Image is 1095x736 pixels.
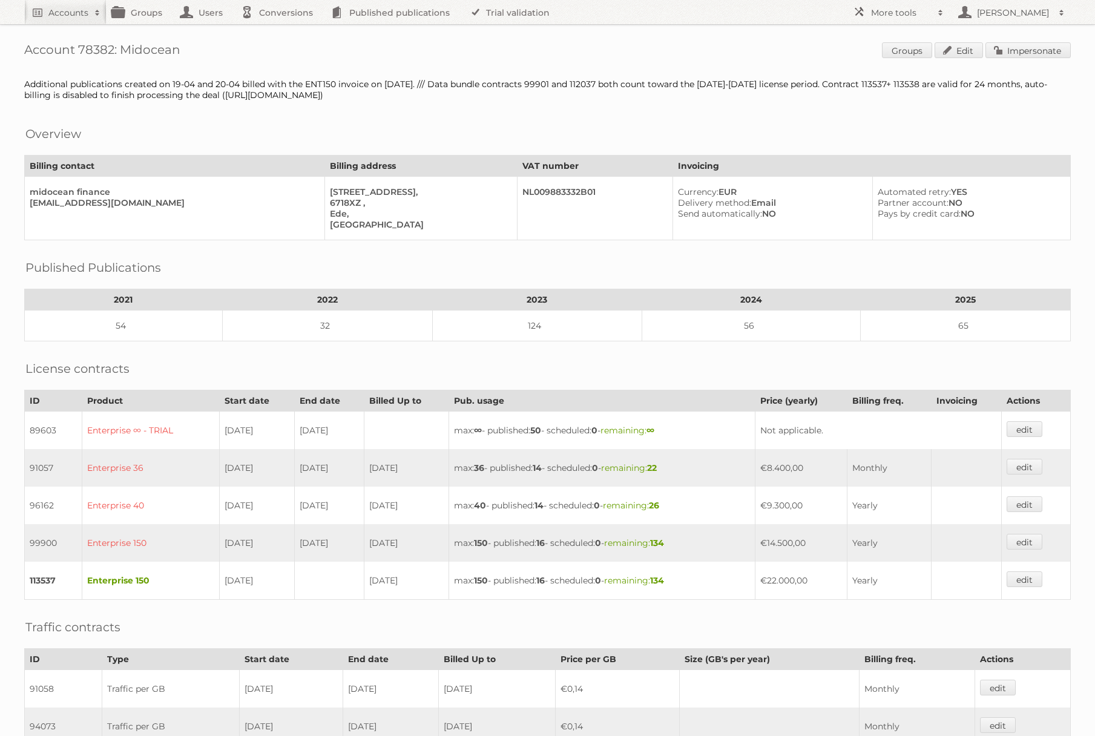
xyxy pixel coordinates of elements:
td: €9.300,00 [755,487,847,524]
td: Monthly [859,670,975,708]
td: Enterprise 150 [82,524,220,562]
strong: 26 [649,500,659,511]
strong: 14 [534,500,544,511]
th: Pub. usage [449,390,755,412]
th: Billing freq. [847,390,932,412]
div: EUR [678,186,863,197]
td: €14.500,00 [755,524,847,562]
div: NO [878,197,1060,208]
strong: 150 [474,575,488,586]
a: Groups [882,42,932,58]
h2: [PERSON_NAME] [974,7,1053,19]
div: 6718XZ , [330,197,507,208]
th: Price per GB [556,649,680,670]
td: 113537 [25,562,82,600]
strong: 134 [650,575,664,586]
span: remaining: [604,537,664,548]
td: Traffic per GB [102,670,239,708]
strong: 14 [533,462,542,473]
th: Invoicing [673,156,1071,177]
th: Actions [975,649,1071,670]
th: Billing address [324,156,517,177]
th: Billed Up to [364,390,449,412]
td: NL009883332B01 [517,177,673,240]
h1: Account 78382: Midocean [24,42,1071,61]
strong: 16 [536,537,545,548]
div: midocean finance [30,186,315,197]
strong: ∞ [646,425,654,436]
div: NO [878,208,1060,219]
a: edit [980,680,1016,695]
td: 91058 [25,670,102,708]
span: remaining: [604,575,664,586]
strong: 134 [650,537,664,548]
div: [EMAIL_ADDRESS][DOMAIN_NAME] [30,197,315,208]
td: 89603 [25,412,82,450]
span: Send automatically: [678,208,762,219]
strong: ∞ [474,425,482,436]
div: [STREET_ADDRESS], [330,186,507,197]
strong: 0 [591,425,597,436]
a: edit [980,717,1016,733]
strong: 40 [474,500,486,511]
td: max: - published: - scheduled: - [449,412,755,450]
span: remaining: [603,500,659,511]
th: ID [25,390,82,412]
h2: Overview [25,125,81,143]
strong: 150 [474,537,488,548]
th: Billing contact [25,156,325,177]
a: Edit [935,42,983,58]
td: [DATE] [295,487,364,524]
td: 99900 [25,524,82,562]
td: [DATE] [364,449,449,487]
td: [DATE] [220,524,295,562]
th: Product [82,390,220,412]
td: [DATE] [364,487,449,524]
span: remaining: [600,425,654,436]
div: [GEOGRAPHIC_DATA] [330,219,507,230]
strong: 16 [536,575,545,586]
span: Pays by credit card: [878,208,961,219]
td: 96162 [25,487,82,524]
div: Ede, [330,208,507,219]
h2: Published Publications [25,258,161,277]
td: max: - published: - scheduled: - [449,449,755,487]
th: Invoicing [931,390,1001,412]
a: edit [1007,496,1042,512]
a: edit [1007,459,1042,475]
strong: 36 [474,462,484,473]
th: 2022 [222,289,432,310]
th: VAT number [517,156,673,177]
a: edit [1007,571,1042,587]
td: [DATE] [220,412,295,450]
td: [DATE] [220,487,295,524]
td: [DATE] [364,524,449,562]
td: Monthly [847,449,932,487]
strong: 22 [647,462,657,473]
td: max: - published: - scheduled: - [449,562,755,600]
strong: 0 [595,575,601,586]
td: Enterprise 150 [82,562,220,600]
td: 32 [222,310,432,341]
div: Email [678,197,863,208]
td: [DATE] [364,562,449,600]
td: [DATE] [295,524,364,562]
td: Enterprise 40 [82,487,220,524]
strong: 0 [592,462,598,473]
td: [DATE] [239,670,343,708]
th: Size (GB's per year) [679,649,859,670]
span: remaining: [601,462,657,473]
th: Start date [220,390,295,412]
div: Additional publications created on 19-04 and 20-04 billed with the ENT150 invoice on [DATE]. /// ... [24,79,1071,100]
td: [DATE] [220,449,295,487]
th: End date [343,649,438,670]
span: Partner account: [878,197,949,208]
td: [DATE] [343,670,438,708]
h2: License contracts [25,360,130,378]
td: Not applicable. [755,412,1001,450]
td: max: - published: - scheduled: - [449,487,755,524]
td: Enterprise ∞ - TRIAL [82,412,220,450]
th: 2025 [861,289,1071,310]
td: Yearly [847,487,932,524]
span: Automated retry: [878,186,951,197]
